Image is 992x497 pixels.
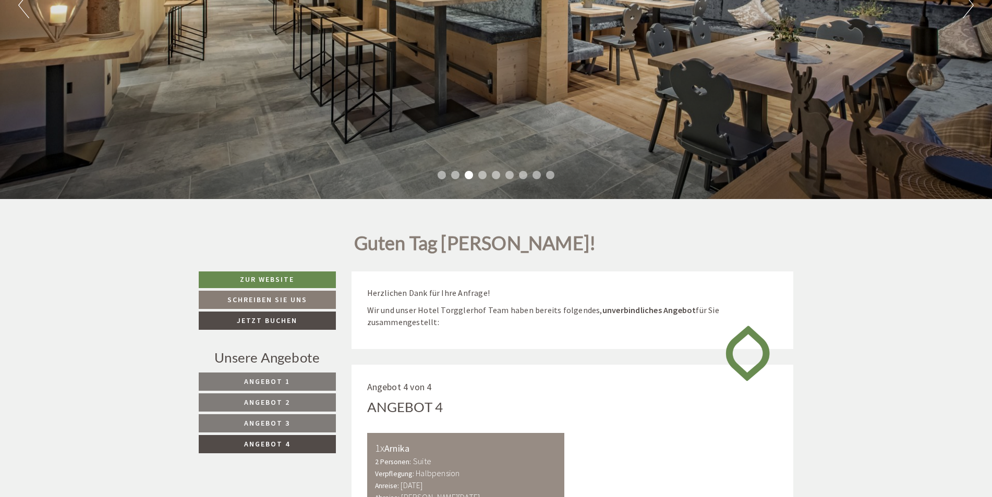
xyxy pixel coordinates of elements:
p: Wir und unser Hotel Torgglerhof Team haben bereits folgendes, für Sie zusammengestellt: [367,304,778,328]
a: Zur Website [199,271,336,288]
div: Guten Tag, wie können wir Ihnen helfen? [8,29,171,60]
span: Angebot 2 [244,397,290,407]
small: 19:27 [16,51,165,58]
small: Verpflegung: [375,469,414,478]
b: [DATE] [401,480,422,490]
div: Unsere Angebote [199,348,336,367]
span: Angebot 4 [244,439,290,449]
h1: Guten Tag [PERSON_NAME]! [354,233,596,259]
span: Angebot 4 von 4 [367,381,432,393]
img: image [718,316,778,390]
button: Senden [348,275,411,293]
strong: unverbindliches Angebot [602,305,696,315]
b: Suite [413,456,431,466]
span: Angebot 1 [244,377,290,386]
span: Angebot 3 [244,418,290,428]
b: Halbpension [416,468,459,478]
div: Angebot 4 [367,397,443,417]
small: Anreise: [375,481,400,490]
small: 2 Personen: [375,457,412,466]
p: Herzlichen Dank für Ihre Anfrage! [367,287,778,299]
a: Schreiben Sie uns [199,291,336,309]
div: [GEOGRAPHIC_DATA] [16,31,165,39]
div: [DATE] [186,8,224,26]
b: 1x [375,441,384,454]
div: Arnika [375,441,557,456]
a: Jetzt buchen [199,312,336,330]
